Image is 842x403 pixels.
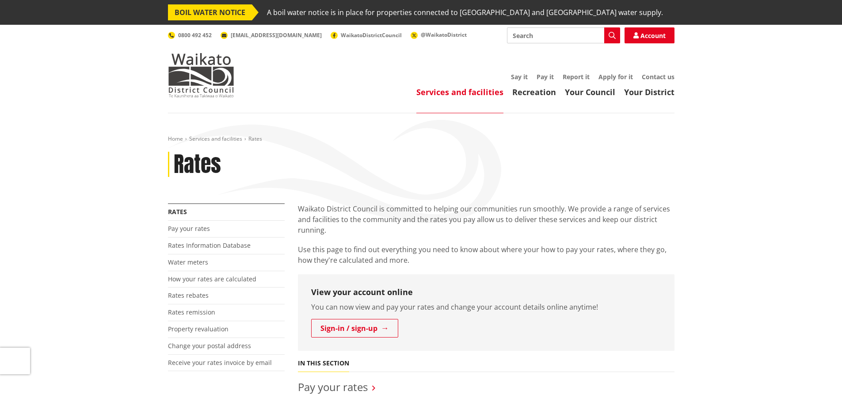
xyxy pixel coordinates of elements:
[565,87,615,97] a: Your Council
[625,27,674,43] a: Account
[598,73,633,81] a: Apply for it
[331,31,402,39] a: WaikatoDistrictCouncil
[416,87,503,97] a: Services and facilities
[168,53,234,97] img: Waikato District Council - Te Kaunihera aa Takiwaa o Waikato
[624,87,674,97] a: Your District
[512,87,556,97] a: Recreation
[311,302,661,312] p: You can now view and pay your rates and change your account details online anytime!
[174,152,221,177] h1: Rates
[168,258,208,266] a: Water meters
[231,31,322,39] span: [EMAIL_ADDRESS][DOMAIN_NAME]
[248,135,262,142] span: Rates
[168,291,209,299] a: Rates rebates
[642,73,674,81] a: Contact us
[168,275,256,283] a: How your rates are calculated
[168,241,251,249] a: Rates Information Database
[411,31,467,38] a: @WaikatoDistrict
[341,31,402,39] span: WaikatoDistrictCouncil
[168,358,272,367] a: Receive your rates invoice by email
[168,31,212,39] a: 0800 492 452
[421,31,467,38] span: @WaikatoDistrict
[168,4,252,20] span: BOIL WATER NOTICE
[168,342,251,350] a: Change your postal address
[511,73,528,81] a: Say it
[311,288,661,297] h3: View your account online
[168,325,229,333] a: Property revaluation
[298,360,349,367] h5: In this section
[168,224,210,233] a: Pay your rates
[298,244,674,265] p: Use this page to find out everything you need to know about where your how to pay your rates, whe...
[178,31,212,39] span: 0800 492 452
[168,135,674,143] nav: breadcrumb
[168,308,215,316] a: Rates remission
[298,380,368,394] a: Pay your rates
[537,73,554,81] a: Pay it
[221,31,322,39] a: [EMAIL_ADDRESS][DOMAIN_NAME]
[189,135,242,142] a: Services and facilities
[168,207,187,216] a: Rates
[298,203,674,235] p: Waikato District Council is committed to helping our communities run smoothly. We provide a range...
[168,135,183,142] a: Home
[267,4,663,20] span: A boil water notice is in place for properties connected to [GEOGRAPHIC_DATA] and [GEOGRAPHIC_DAT...
[507,27,620,43] input: Search input
[563,73,590,81] a: Report it
[311,319,398,338] a: Sign-in / sign-up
